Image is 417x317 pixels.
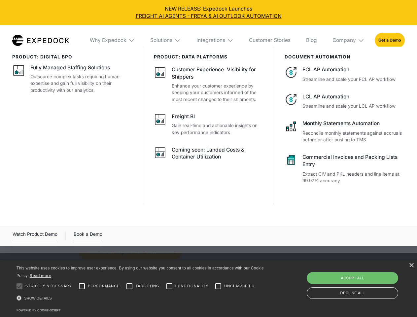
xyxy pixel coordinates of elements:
p: Outsource complex tasks requiring human expertise and gain full visibility on their productivity ... [30,73,133,94]
div: Monthly Statements Automation [302,120,404,127]
p: Gain real-time and actionable insights on key performance indicators [172,122,263,136]
div: Fully Managed Staffing Solutions [30,64,110,71]
a: Fully Managed Staffing SolutionsOutsource complex tasks requiring human expertise and gain full v... [12,64,133,93]
a: Commercial Invoices and Packing Lists EntryExtract CIV and PKL headers and line items at 99.97% a... [285,154,405,184]
div: Company [327,25,369,56]
a: Get a Demo [375,33,405,48]
a: LCL AP AutomationStreamline and scale your LCL AP workflow [285,93,405,110]
div: Freight BI [172,113,195,120]
div: Show details [17,294,266,303]
div: Integrations [191,25,239,56]
span: Performance [88,283,120,289]
a: FREIGHT AI AGENTS - FREYA & AI OUTLOOK AUTOMATION [5,13,412,20]
span: Functionality [175,283,208,289]
div: FCL AP Automation [302,66,404,73]
p: Streamline and scale your FCL AP workflow [302,76,404,83]
span: Unclassified [224,283,255,289]
p: Extract CIV and PKL headers and line items at 99.97% accuracy [302,171,404,184]
div: document automation [285,54,405,59]
div: Commercial Invoices and Packing Lists Entry [302,154,404,168]
a: Freight BIGain real-time and actionable insights on key performance indicators [154,113,264,136]
div: Watch Product Demo [13,230,57,241]
div: LCL AP Automation [302,93,404,100]
div: Integrations [196,37,225,44]
div: product: digital bpo [12,54,133,59]
div: Company [332,37,356,44]
span: Show details [24,296,52,300]
a: Blog [301,25,322,56]
div: Why Expedock [85,25,140,56]
p: Enhance your customer experience by keeping your customers informed of the most recent changes to... [172,83,263,103]
a: Customer Stories [244,25,295,56]
span: Strictly necessary [25,283,72,289]
a: Read more [30,273,51,278]
div: Solutions [150,37,172,44]
a: Book a Demo [74,230,102,241]
iframe: Chat Widget [307,246,417,317]
p: Streamline and scale your LCL AP workflow [302,103,404,110]
div: PRODUCT: data platforms [154,54,264,59]
div: Customer Experience: Visibility for Shippers [172,66,263,81]
span: Targeting [135,283,159,289]
div: Why Expedock [90,37,126,44]
div: NEW RELEASE: Expedock Launches [5,5,412,20]
a: Customer Experience: Visibility for ShippersEnhance your customer experience by keeping your cust... [154,66,264,103]
span: This website uses cookies to improve user experience. By using our website you consent to all coo... [17,266,264,278]
a: FCL AP AutomationStreamline and scale your FCL AP workflow [285,66,405,83]
div: Coming soon: Landed Costs & Container Utilization [172,146,263,161]
a: Monthly Statements AutomationReconcile monthly statements against accruals before or after postin... [285,120,405,143]
a: Coming soon: Landed Costs & Container Utilization [154,146,264,163]
div: Solutions [145,25,186,56]
p: Reconcile monthly statements against accruals before or after posting to TMS [302,130,404,143]
a: Powered by cookie-script [17,308,61,312]
a: open lightbox [13,230,57,241]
